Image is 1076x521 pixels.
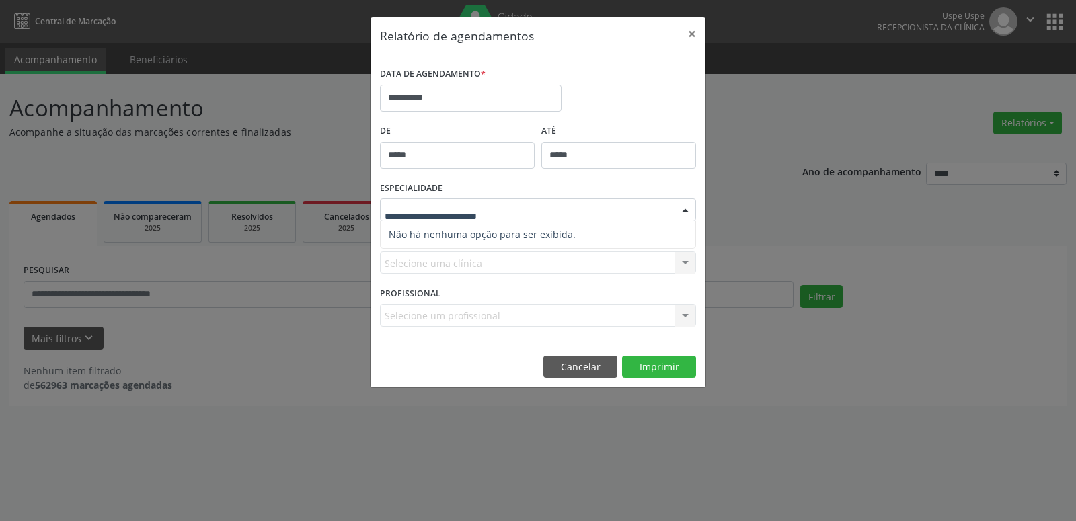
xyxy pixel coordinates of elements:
[543,356,617,378] button: Cancelar
[622,356,696,378] button: Imprimir
[381,221,695,248] span: Não há nenhuma opção para ser exibida.
[380,178,443,199] label: ESPECIALIDADE
[380,283,440,304] label: PROFISSIONAL
[679,17,705,50] button: Close
[541,121,696,142] label: ATÉ
[380,64,486,85] label: DATA DE AGENDAMENTO
[380,121,535,142] label: De
[380,27,534,44] h5: Relatório de agendamentos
